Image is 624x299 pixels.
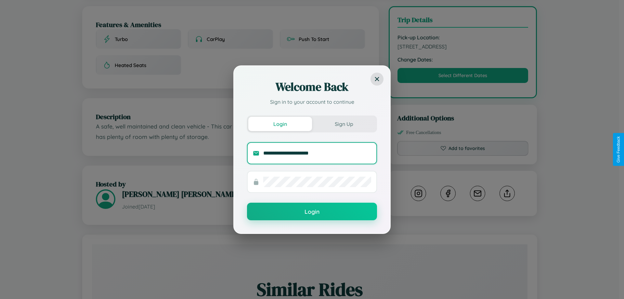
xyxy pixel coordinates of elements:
button: Login [248,117,312,131]
div: Give Feedback [616,136,621,163]
button: Login [247,203,377,220]
p: Sign in to your account to continue [247,98,377,106]
button: Sign Up [312,117,376,131]
h2: Welcome Back [247,79,377,95]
